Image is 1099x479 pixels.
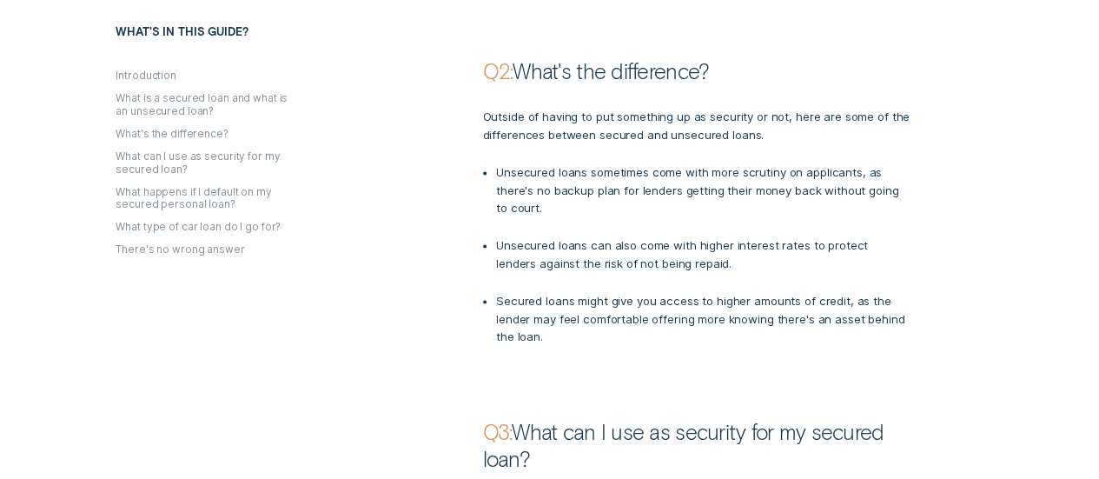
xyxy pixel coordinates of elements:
[116,93,301,119] button: What is a secured loan and what is an unsecured loan?
[482,58,513,83] strong: Q2:
[482,108,910,143] p: Outside of having to put something up as security or not, here are some of the differences betwee...
[116,70,176,83] button: Introduction
[496,292,910,346] p: Secured loans might give you access to higher amounts of credit, as the lender may feel comfortab...
[116,244,244,257] button: There's no wrong answer
[482,418,512,443] strong: Q3:
[116,128,228,141] button: What's the difference?
[116,26,396,70] h5: What's in this guide?
[116,150,301,176] button: What can I use as security for my secured loan?
[496,236,910,272] p: Unsecured loans can also come with higher interest rates to protect lenders against the risk of n...
[496,163,910,217] p: Unsecured loans sometimes come with more scrutiny on applicants, as there's no backup plan for le...
[116,186,301,212] button: What happens if I default on my secured personal loan?
[116,222,281,235] button: What type of car loan do I go for?
[482,57,910,84] p: What's the difference?
[482,417,910,471] p: What can I use as security for my secured loan?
